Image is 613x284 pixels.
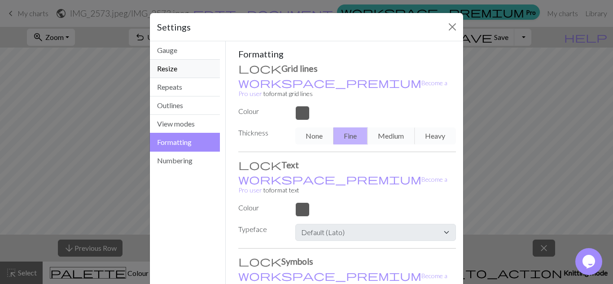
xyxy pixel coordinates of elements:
[150,78,220,96] button: Repeats
[238,159,456,170] h3: Text
[238,48,456,59] h5: Formatting
[233,106,290,117] label: Colour
[150,60,220,78] button: Resize
[445,20,460,34] button: Close
[238,256,456,267] h3: Symbols
[150,41,220,60] button: Gauge
[233,202,290,213] label: Colour
[238,175,447,194] small: to format text
[238,63,456,74] h3: Grid lines
[238,269,421,282] span: workspace_premium
[233,224,290,237] label: Typeface
[238,76,421,89] span: workspace_premium
[150,115,220,133] button: View modes
[575,248,604,275] iframe: chat widget
[157,20,191,34] h5: Settings
[150,133,220,152] button: Formatting
[233,127,290,141] label: Thickness
[238,175,447,194] a: Become a Pro user
[238,79,447,97] small: to format grid lines
[150,152,220,170] button: Numbering
[150,96,220,115] button: Outlines
[238,173,421,185] span: workspace_premium
[238,79,447,97] a: Become a Pro user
